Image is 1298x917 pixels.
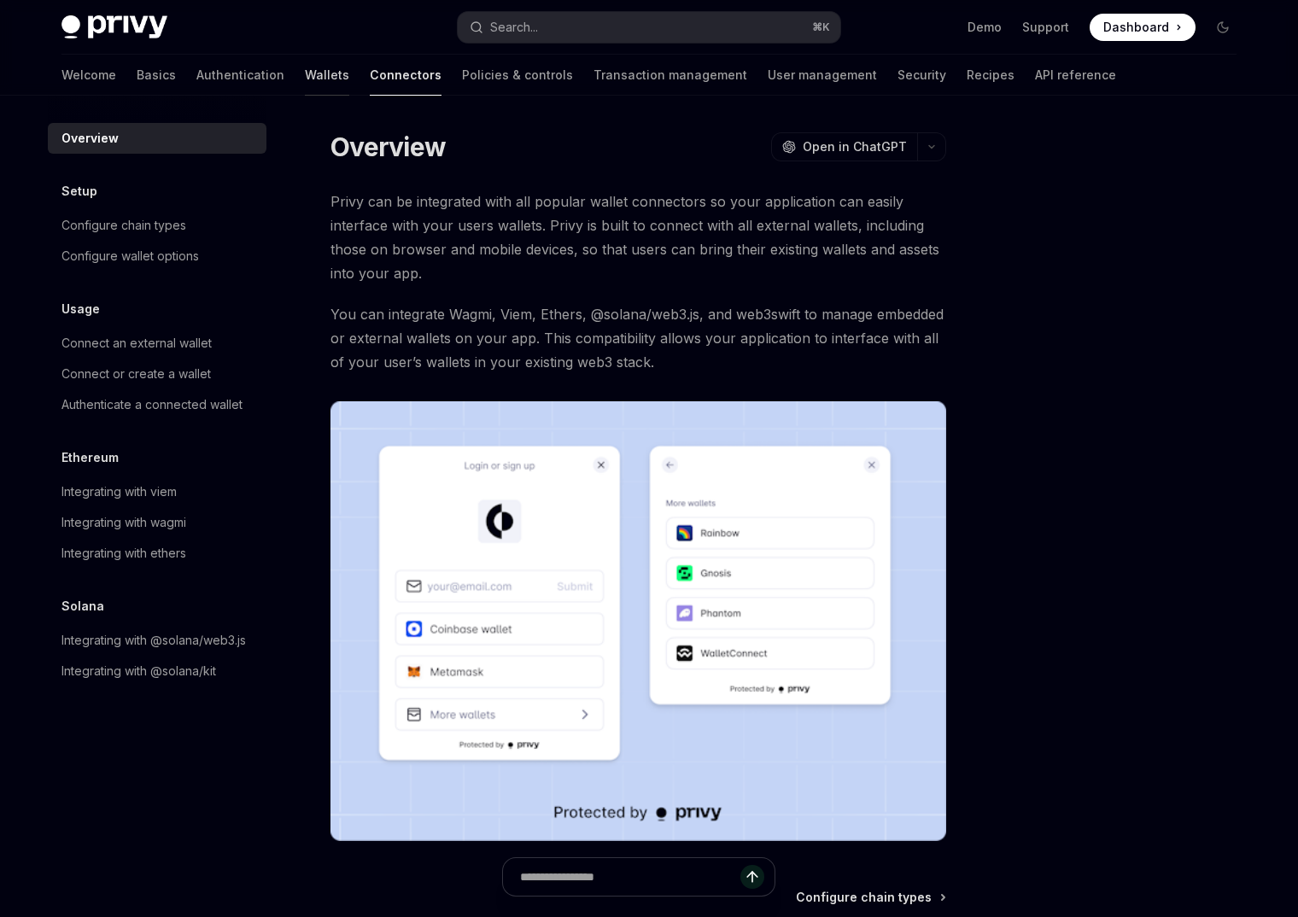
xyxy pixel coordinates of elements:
[1022,19,1069,36] a: Support
[61,447,119,468] h5: Ethereum
[330,401,946,841] img: Connectors3
[897,55,946,96] a: Security
[593,55,747,96] a: Transaction management
[137,55,176,96] a: Basics
[61,128,119,149] div: Overview
[61,630,246,651] div: Integrating with @solana/web3.js
[740,865,764,889] button: Send message
[967,55,1014,96] a: Recipes
[330,190,946,285] span: Privy can be integrated with all popular wallet connectors so your application can easily interfa...
[48,476,266,507] a: Integrating with viem
[771,132,917,161] button: Open in ChatGPT
[48,359,266,389] a: Connect or create a wallet
[61,394,243,415] div: Authenticate a connected wallet
[61,181,97,202] h5: Setup
[330,131,446,162] h1: Overview
[61,482,177,502] div: Integrating with viem
[48,538,266,569] a: Integrating with ethers
[61,543,186,564] div: Integrating with ethers
[812,20,830,34] span: ⌘ K
[48,389,266,420] a: Authenticate a connected wallet
[61,246,199,266] div: Configure wallet options
[462,55,573,96] a: Policies & controls
[330,302,946,374] span: You can integrate Wagmi, Viem, Ethers, @solana/web3.js, and web3swift to manage embedded or exter...
[1090,14,1196,41] a: Dashboard
[61,661,216,681] div: Integrating with @solana/kit
[61,55,116,96] a: Welcome
[803,138,907,155] span: Open in ChatGPT
[48,656,266,686] a: Integrating with @solana/kit
[458,12,840,43] button: Search...⌘K
[61,596,104,616] h5: Solana
[1209,14,1237,41] button: Toggle dark mode
[370,55,441,96] a: Connectors
[48,210,266,241] a: Configure chain types
[968,19,1002,36] a: Demo
[61,215,186,236] div: Configure chain types
[196,55,284,96] a: Authentication
[61,15,167,39] img: dark logo
[48,328,266,359] a: Connect an external wallet
[48,123,266,154] a: Overview
[305,55,349,96] a: Wallets
[1035,55,1116,96] a: API reference
[1103,19,1169,36] span: Dashboard
[61,512,186,533] div: Integrating with wagmi
[61,299,100,319] h5: Usage
[61,333,212,353] div: Connect an external wallet
[61,364,211,384] div: Connect or create a wallet
[48,507,266,538] a: Integrating with wagmi
[48,241,266,272] a: Configure wallet options
[768,55,877,96] a: User management
[48,625,266,656] a: Integrating with @solana/web3.js
[490,17,538,38] div: Search...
